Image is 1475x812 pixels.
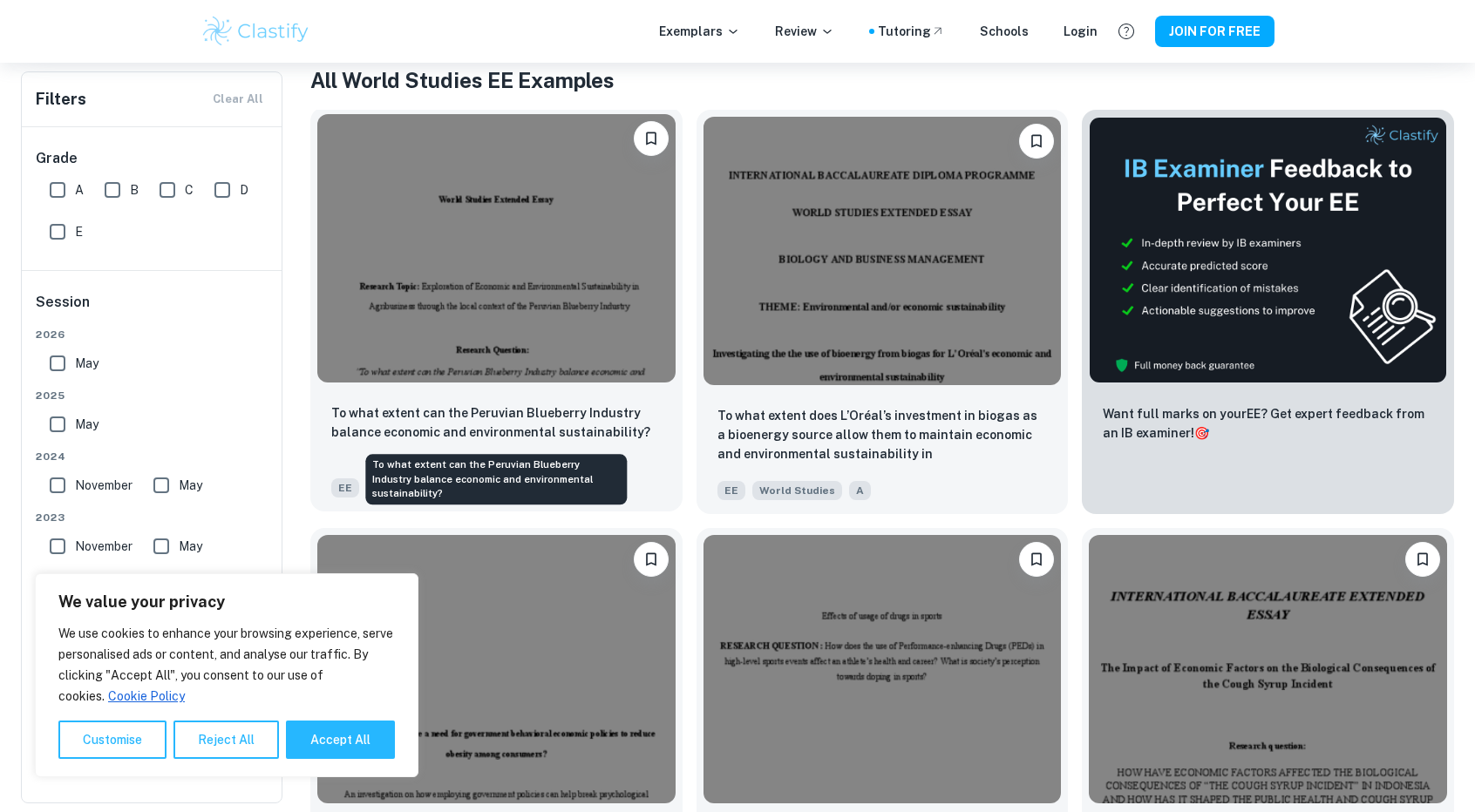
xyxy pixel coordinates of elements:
[1019,124,1054,159] button: Please log in to bookmark exemplars
[878,22,945,41] a: Tutoring
[75,180,84,200] span: A
[1089,535,1447,803] img: World Studies EE example thumbnail: How have economic factors affected the b
[75,354,99,373] span: May
[659,22,740,41] p: Exemplars
[331,403,662,442] p: To what extent can the Peruvian Blueberry Industry balance economic and environmental sustainabil...
[634,542,669,577] button: Please log in to bookmark exemplars
[240,180,248,200] span: D
[107,688,186,704] a: Cookie Policy
[35,573,418,777] div: We value your privacy
[179,476,202,495] span: May
[634,121,669,156] button: Please log in to bookmark exemplars
[1103,404,1433,443] p: Want full marks on your EE ? Get expert feedback from an IB examiner!
[697,110,1069,514] a: Please log in to bookmark exemplarsTo what extent does L’Oréal’s investment in biogas as a bioene...
[310,64,1454,96] h1: All World Studies EE Examples
[1194,426,1209,440] span: 🎯
[130,180,139,200] span: B
[704,117,1062,385] img: World Studies EE example thumbnail: To what extent does L’Oréal’s investment
[58,623,395,707] p: We use cookies to enhance your browsing experience, serve personalised ads or content, and analys...
[201,14,311,49] img: Clastify logo
[704,535,1062,803] img: World Studies EE example thumbnail: How does the use of Performance-enhancin
[717,481,745,500] span: EE
[36,148,269,169] h6: Grade
[58,721,167,759] button: Customise
[185,180,194,200] span: C
[1064,22,1098,41] a: Login
[1111,17,1141,46] button: Help and Feedback
[36,510,269,525] span: 2023
[1089,117,1447,383] img: Thumbnail
[36,327,269,342] span: 2026
[179,537,202,556] span: May
[1019,542,1054,577] button: Please log in to bookmark exemplars
[310,110,683,514] a: Please log in to bookmark exemplarsTo what extent can the Peruvian Blueberry Industry balance eco...
[317,114,676,382] img: World Studies EE example thumbnail: To what extent can the Peruvian Blueberr
[286,721,395,759] button: Accept All
[849,481,871,500] span: A
[331,478,359,497] span: EE
[365,454,627,504] div: To what extent can the Peruvian Blueberry Industry balance economic and environmental sustainabil...
[752,481,842,500] span: World Studies
[1405,542,1440,577] button: Please log in to bookmark exemplars
[980,22,1029,41] a: Schools
[1155,16,1274,47] button: JOIN FOR FREE
[58,592,395,612] p: We value your privacy
[775,22,834,41] p: Review
[75,537,133,556] span: November
[75,476,133,495] span: November
[36,571,269,586] span: 2022
[36,449,269,464] span: 2024
[173,721,279,759] button: Reject All
[717,406,1048,465] p: To what extent does L’Oréal’s investment in biogas as a bioenergy source allow them to maintain e...
[36,87,86,112] h6: Filters
[36,388,269,403] span: 2025
[75,222,83,241] span: E
[317,535,676,803] img: World Studies EE example thumbnail: To what extent is there a need for gover
[75,415,99,434] span: May
[1082,110,1454,514] a: ThumbnailWant full marks on yourEE? Get expert feedback from an IB examiner!
[36,292,269,327] h6: Session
